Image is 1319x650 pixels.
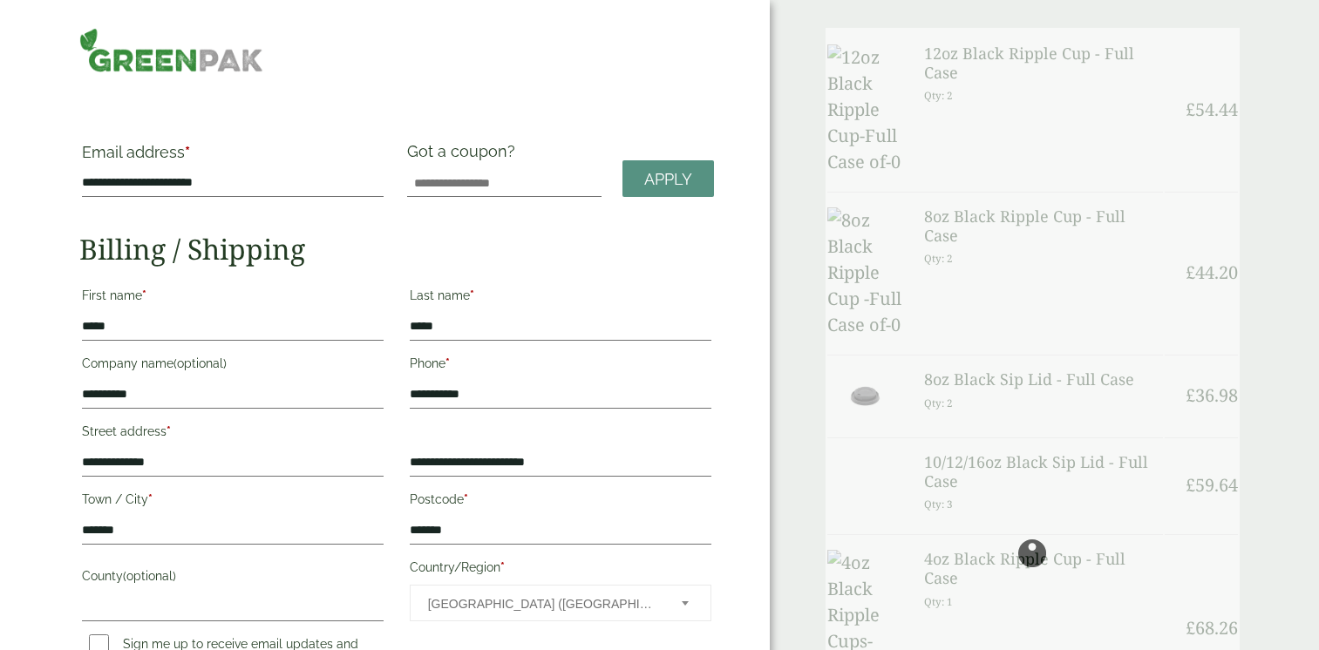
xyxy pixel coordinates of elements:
label: Got a coupon? [407,142,522,169]
label: County [82,564,384,593]
label: Postcode [410,487,711,517]
label: Phone [410,351,711,381]
abbr: required [148,492,153,506]
abbr: required [167,424,171,438]
label: Company name [82,351,384,381]
span: (optional) [173,356,227,370]
label: First name [82,283,384,313]
span: Apply [644,170,692,189]
label: Street address [82,419,384,449]
abbr: required [142,288,146,302]
img: GreenPak Supplies [79,28,263,72]
label: Country/Region [410,555,711,585]
label: Email address [82,145,384,169]
abbr: required [185,143,190,161]
abbr: required [470,288,474,302]
span: United Kingdom (UK) [428,586,658,622]
abbr: required [500,560,505,574]
span: (optional) [123,569,176,583]
abbr: required [445,356,450,370]
span: Country/Region [410,585,711,621]
label: Last name [410,283,711,313]
abbr: required [464,492,468,506]
a: Apply [622,160,714,198]
label: Town / City [82,487,384,517]
h2: Billing / Shipping [79,233,714,266]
